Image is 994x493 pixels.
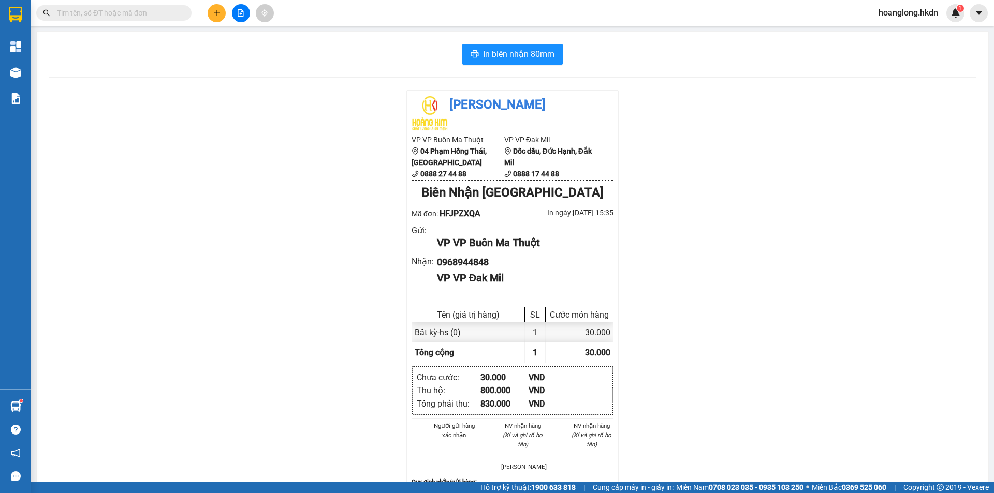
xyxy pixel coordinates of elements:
[533,348,537,357] span: 1
[504,134,597,145] li: VP VP Đak Mil
[420,170,466,178] b: 0888 27 44 88
[71,44,138,55] li: VP VP Đak Mil
[412,255,437,268] div: Nhận :
[57,7,179,19] input: Tìm tên, số ĐT hoặc mã đơn
[958,5,962,12] span: 1
[208,4,226,22] button: plus
[525,322,546,342] div: 1
[501,462,545,471] li: [PERSON_NAME]
[483,48,554,61] span: In biên nhận 80mm
[894,482,896,493] span: |
[412,95,613,115] li: [PERSON_NAME]
[11,448,21,458] span: notification
[974,8,984,18] span: caret-down
[415,348,454,357] span: Tổng cộng
[480,371,529,384] div: 30.000
[870,6,946,19] span: hoanglong.hkdn
[412,170,419,177] span: phone
[232,4,250,22] button: file-add
[957,5,964,12] sup: 1
[504,147,592,167] b: Dốc dầu, Đức Hạnh, Đắk Mil
[529,384,577,397] div: VND
[937,484,944,491] span: copyright
[412,147,487,167] b: 04 Phạm Hồng Thái, [GEOGRAPHIC_DATA]
[513,207,613,218] div: In ngày: [DATE] 15:35
[5,5,41,41] img: logo.jpg
[261,9,268,17] span: aim
[256,4,274,22] button: aim
[709,483,803,491] strong: 0708 023 035 - 0935 103 250
[11,425,21,435] span: question-circle
[415,327,461,337] span: Bất kỳ - hs (0)
[437,255,605,270] div: 0968944848
[970,4,988,22] button: caret-down
[432,421,476,440] li: Người gửi hàng xác nhận
[593,482,674,493] span: Cung cấp máy in - giấy in:
[20,399,23,402] sup: 1
[572,431,611,448] i: (Kí và ghi rõ họ tên)
[676,482,803,493] span: Miền Nam
[951,8,960,18] img: icon-new-feature
[531,483,576,491] strong: 1900 633 818
[501,421,545,430] li: NV nhận hàng
[806,485,809,489] span: ⚪️
[480,384,529,397] div: 800.000
[5,5,150,25] li: [PERSON_NAME]
[10,41,21,52] img: dashboard-icon
[10,401,21,412] img: warehouse-icon
[412,134,504,145] li: VP VP Buôn Ma Thuột
[548,310,610,320] div: Cước món hàng
[5,44,71,67] li: VP VP Buôn Ma Thuột
[10,93,21,104] img: solution-icon
[437,270,605,286] div: VP VP Đak Mil
[417,371,480,384] div: Chưa cước :
[417,384,480,397] div: Thu hộ :
[529,371,577,384] div: VND
[9,7,22,22] img: logo-vxr
[842,483,886,491] strong: 0369 525 060
[440,208,480,218] span: HFJPZXQA
[513,170,559,178] b: 0888 17 44 88
[462,44,563,65] button: printerIn biên nhận 80mm
[11,471,21,481] span: message
[237,9,244,17] span: file-add
[504,170,511,177] span: phone
[812,482,886,493] span: Miền Bắc
[71,57,79,65] span: environment
[213,9,221,17] span: plus
[480,482,576,493] span: Hỗ trợ kỹ thuật:
[480,397,529,410] div: 830.000
[569,421,613,430] li: NV nhận hàng
[529,397,577,410] div: VND
[417,397,480,410] div: Tổng phải thu :
[528,310,543,320] div: SL
[585,348,610,357] span: 30.000
[43,9,50,17] span: search
[503,431,543,448] i: (Kí và ghi rõ họ tên)
[415,310,522,320] div: Tên (giá trị hàng)
[412,95,448,131] img: logo.jpg
[71,57,123,77] b: Dốc dầu, Đức Hạnh, Đắk Mil
[412,183,613,203] div: Biên Nhận [GEOGRAPHIC_DATA]
[583,482,585,493] span: |
[437,235,605,251] div: VP VP Buôn Ma Thuột
[412,207,513,220] div: Mã đơn:
[5,68,69,111] b: 04 Phạm Hồng Thái, [GEOGRAPHIC_DATA]
[546,322,613,342] div: 30.000
[10,67,21,78] img: warehouse-icon
[412,147,419,155] span: environment
[412,224,437,237] div: Gửi :
[5,69,12,76] span: environment
[504,147,511,155] span: environment
[471,50,479,59] span: printer
[412,477,613,486] div: Quy định nhận/gửi hàng :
